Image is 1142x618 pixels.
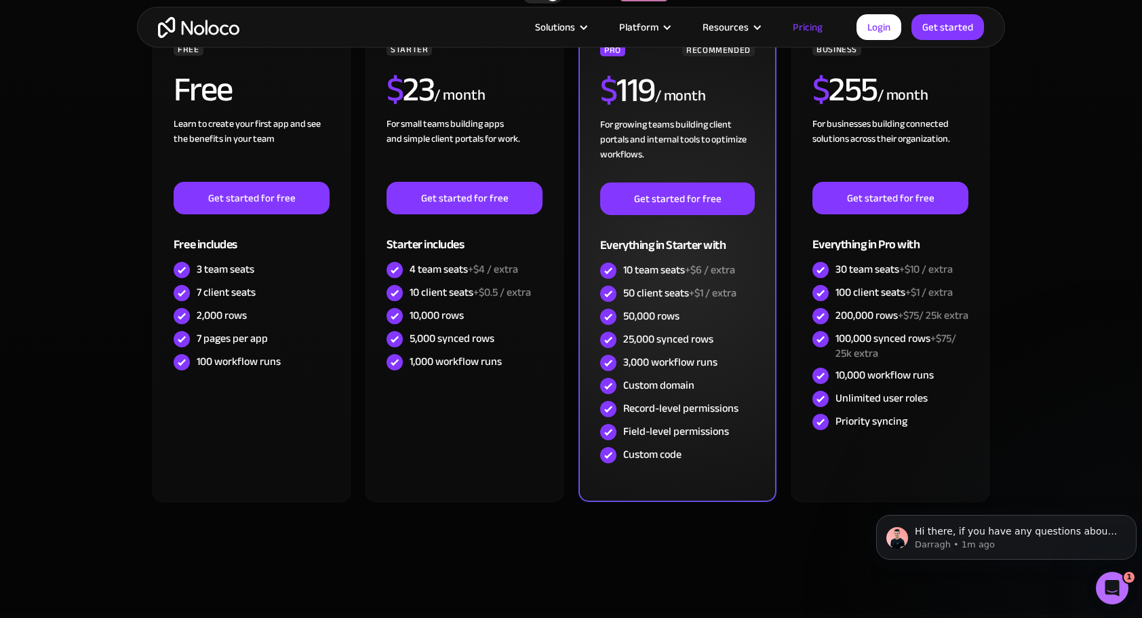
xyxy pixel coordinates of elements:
span: $ [387,58,403,121]
span: +$0.5 / extra [473,282,531,303]
div: BUSINESS [812,42,861,56]
a: Get started for free [174,182,330,214]
h2: 23 [387,73,435,107]
div: 1,000 workflow runs [410,354,502,369]
div: Resources [703,18,749,36]
span: +$10 / extra [899,259,953,279]
div: Everything in Starter with [600,215,755,259]
a: Pricing [776,18,840,36]
div: Priority syncing [835,414,907,429]
div: 3 team seats [197,262,254,277]
div: 5,000 synced rows [410,331,494,346]
div: Platform [602,18,686,36]
span: +$75/ 25k extra [898,305,968,326]
div: STARTER [387,42,432,56]
a: Get started [911,14,984,40]
div: Solutions [518,18,602,36]
div: Starter includes [387,214,543,258]
h2: Free [174,73,233,107]
div: / month [878,85,928,107]
div: Platform [619,18,658,36]
iframe: Intercom live chat [1096,572,1128,604]
div: 10 client seats [410,285,531,300]
span: $ [812,58,829,121]
div: 30 team seats [835,262,953,277]
div: 50 client seats [623,286,736,301]
a: home [158,17,239,38]
div: PRO [600,43,625,56]
div: 10,000 workflow runs [835,368,934,383]
div: 10,000 rows [410,308,464,323]
div: Record-level permissions [623,401,739,416]
div: 7 client seats [197,285,256,300]
div: Custom domain [623,378,694,393]
a: Get started for free [812,182,968,214]
div: 100,000 synced rows [835,331,968,361]
div: Everything in Pro with [812,214,968,258]
a: Get started for free [600,182,755,215]
div: 10 team seats [623,263,735,277]
h2: 255 [812,73,878,107]
div: 100 workflow runs [197,354,281,369]
span: +$4 / extra [468,259,518,279]
div: FREE [174,42,203,56]
div: 25,000 synced rows [623,332,713,347]
span: +$75/ 25k extra [835,328,956,364]
div: 4 team seats [410,262,518,277]
span: $ [600,58,617,122]
div: / month [434,85,485,107]
div: 7 pages per app [197,331,268,346]
span: +$1 / extra [905,282,953,303]
div: Resources [686,18,776,36]
div: For growing teams building client portals and internal tools to optimize workflows. [600,117,755,182]
a: Login [856,14,901,40]
span: +$1 / extra [689,283,736,303]
div: RECOMMENDED [682,43,755,56]
div: / month [655,85,706,107]
span: +$6 / extra [685,260,735,280]
div: Free includes [174,214,330,258]
div: Custom code [623,447,682,462]
div: Field-level permissions [623,424,729,439]
a: Get started for free [387,182,543,214]
h2: 119 [600,73,655,107]
div: 2,000 rows [197,308,247,323]
div: 3,000 workflow runs [623,355,717,370]
div: 100 client seats [835,285,953,300]
iframe: Intercom notifications message [871,486,1142,581]
div: 200,000 rows [835,308,968,323]
div: For small teams building apps and simple client portals for work. ‍ [387,117,543,182]
div: Solutions [535,18,575,36]
div: 50,000 rows [623,309,680,324]
div: Unlimited user roles [835,391,928,406]
div: For businesses building connected solutions across their organization. ‍ [812,117,968,182]
div: Learn to create your first app and see the benefits in your team ‍ [174,117,330,182]
span: 1 [1124,572,1135,583]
